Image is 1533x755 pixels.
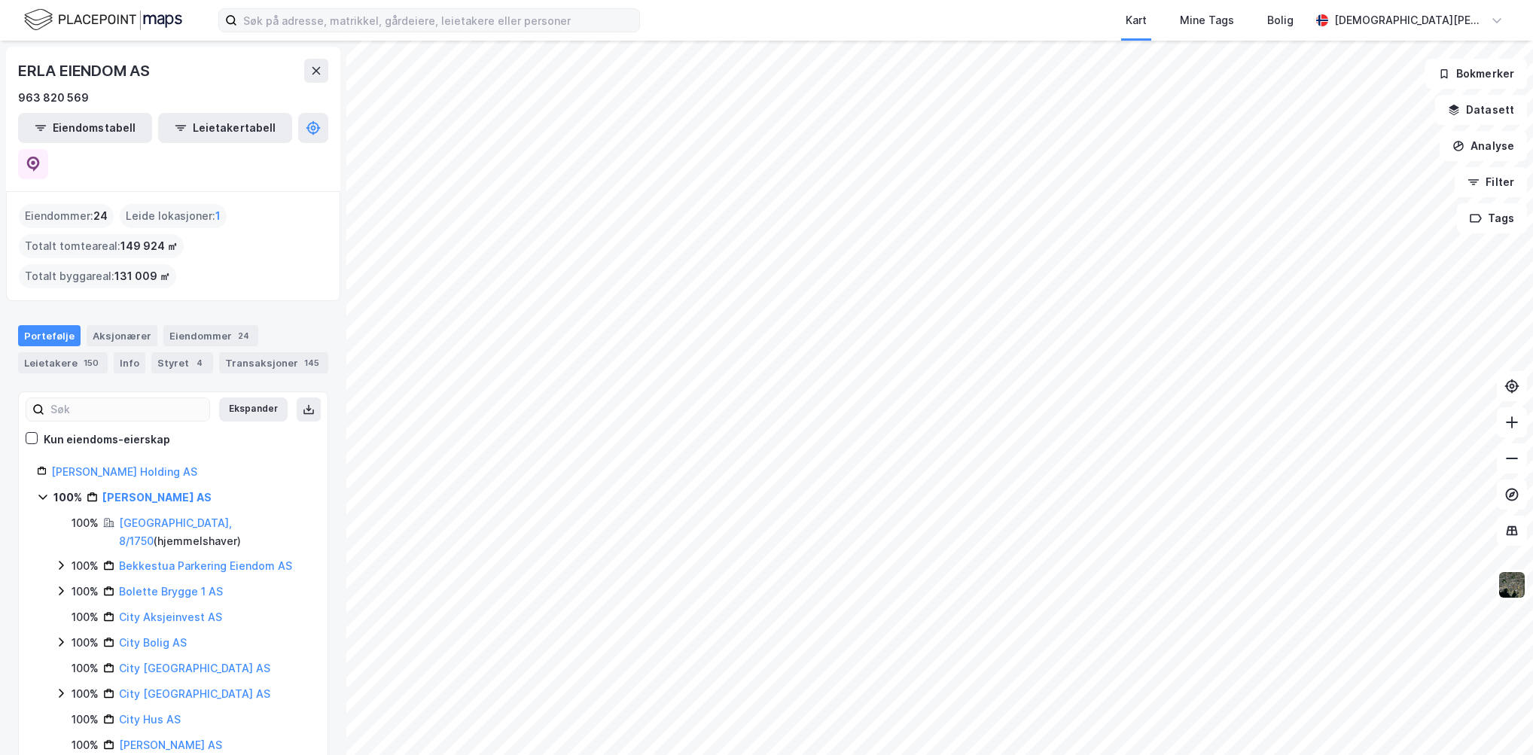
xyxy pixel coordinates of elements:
[163,325,258,346] div: Eiendommer
[1126,11,1147,29] div: Kart
[1455,167,1527,197] button: Filter
[72,711,99,729] div: 100%
[215,207,221,225] span: 1
[72,514,99,532] div: 100%
[102,491,212,504] a: [PERSON_NAME] AS
[1180,11,1234,29] div: Mine Tags
[51,465,197,478] a: [PERSON_NAME] Holding AS
[81,355,102,370] div: 150
[1457,203,1527,233] button: Tags
[1267,11,1294,29] div: Bolig
[1458,683,1533,755] iframe: Chat Widget
[53,489,82,507] div: 100%
[44,431,170,449] div: Kun eiendoms-eierskap
[219,397,288,422] button: Ekspander
[18,325,81,346] div: Portefølje
[219,352,328,373] div: Transaksjoner
[119,662,270,674] a: City [GEOGRAPHIC_DATA] AS
[24,7,182,33] img: logo.f888ab2527a4732fd821a326f86c7f29.svg
[237,9,639,32] input: Søk på adresse, matrikkel, gårdeiere, leietakere eller personer
[119,559,292,572] a: Bekkestua Parkering Eiendom AS
[120,204,227,228] div: Leide lokasjoner :
[119,514,309,550] div: ( hjemmelshaver )
[19,264,176,288] div: Totalt byggareal :
[72,736,99,754] div: 100%
[19,204,114,228] div: Eiendommer :
[114,267,170,285] span: 131 009 ㎡
[87,325,157,346] div: Aksjonærer
[72,634,99,652] div: 100%
[119,610,222,623] a: City Aksjeinvest AS
[301,355,322,370] div: 145
[93,207,108,225] span: 24
[119,636,187,649] a: City Bolig AS
[44,398,209,421] input: Søk
[18,113,152,143] button: Eiendomstabell
[72,583,99,601] div: 100%
[119,687,270,700] a: City [GEOGRAPHIC_DATA] AS
[1425,59,1527,89] button: Bokmerker
[119,738,222,751] a: [PERSON_NAME] AS
[119,713,181,726] a: City Hus AS
[119,516,232,547] a: [GEOGRAPHIC_DATA], 8/1750
[119,585,223,598] a: Bolette Brygge 1 AS
[1334,11,1485,29] div: [DEMOGRAPHIC_DATA][PERSON_NAME]
[72,685,99,703] div: 100%
[18,59,153,83] div: ERLA EIENDOM AS
[1435,95,1527,125] button: Datasett
[158,113,292,143] button: Leietakertabell
[1440,131,1527,161] button: Analyse
[72,557,99,575] div: 100%
[192,355,207,370] div: 4
[1498,571,1526,599] img: 9k=
[235,328,252,343] div: 24
[18,352,108,373] div: Leietakere
[72,608,99,626] div: 100%
[19,234,184,258] div: Totalt tomteareal :
[151,352,213,373] div: Styret
[120,237,178,255] span: 149 924 ㎡
[72,659,99,677] div: 100%
[18,89,89,107] div: 963 820 569
[114,352,145,373] div: Info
